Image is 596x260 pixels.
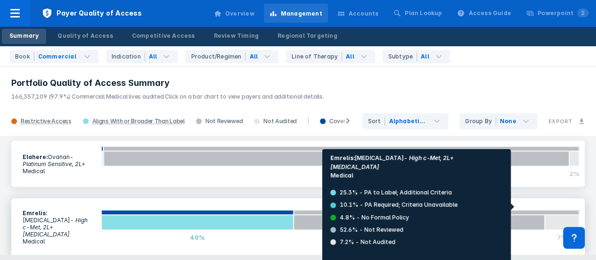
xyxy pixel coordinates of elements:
[57,32,113,40] div: Quality of Access
[213,32,259,40] div: Review Timing
[23,153,48,160] b: Elahere :
[191,52,245,61] div: Product/Regimen
[50,29,120,44] a: Quality of Access
[112,52,145,61] div: Indication
[11,198,585,256] a: Emrelis:[MEDICAL_DATA]- High c-Met, 2L+ [MEDICAL_DATA]Medical40%53%7%
[206,29,266,44] a: Review Timing
[190,117,248,125] div: Not Reviewed
[132,32,195,40] div: Competitive Access
[124,29,203,44] a: Competitive Access
[23,238,96,245] p: Medical
[349,9,379,18] div: Accounts
[405,9,442,17] div: Plan Lookup
[465,117,496,126] div: Group By
[281,9,322,18] div: Management
[11,141,585,187] a: Elahere:Ovarian- Platinum Sensitive, 2L+Medical97%2%
[21,117,72,125] div: Restrictive Access
[548,118,572,125] h3: Export
[17,148,101,180] section: Ovarian
[569,166,579,181] div: 2%
[563,227,585,249] div: Contact Support
[9,32,39,40] div: Summary
[468,9,511,17] div: Access Guide
[92,117,185,125] div: Aligns With or Broader Than Label
[249,52,258,61] div: All
[165,93,324,100] span: Click on a bar chart to view payers and additional details.
[543,112,590,130] button: Export
[294,230,545,245] div: 53%
[104,166,569,181] div: 97%
[577,8,588,17] span: 2
[538,9,588,17] div: Powerpoint
[368,117,385,126] div: Sort
[346,52,354,61] div: All
[149,52,157,61] div: All
[23,210,47,217] b: Emrelis :
[11,93,165,100] span: 166,357,109 (97.9%) Commercial Medical lives audited.
[421,52,429,61] div: All
[264,4,328,23] a: Management
[101,230,294,245] div: 40%
[545,230,579,245] div: 7%
[388,52,417,61] div: Subtype
[23,168,96,175] p: Medical
[15,52,34,61] div: Book
[38,52,76,61] div: Commercial
[332,4,384,23] a: Accounts
[500,117,516,126] div: None
[225,9,254,18] div: Overview
[278,32,337,40] div: Regional Targeting
[292,52,342,61] div: Line of Therapy
[270,29,345,44] a: Regional Targeting
[389,117,426,126] div: Alphabetically (A -> Z)
[314,117,358,125] div: Covered
[2,29,46,44] a: Summary
[11,77,585,89] h3: Portfolio Quality of Access Summary
[23,153,85,168] i: - Platinum Sensitive, 2L+
[248,117,302,125] div: Not Audited
[17,204,101,251] section: [MEDICAL_DATA]
[23,217,88,238] i: - High c-Met, 2L+ [MEDICAL_DATA]
[208,4,260,23] a: Overview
